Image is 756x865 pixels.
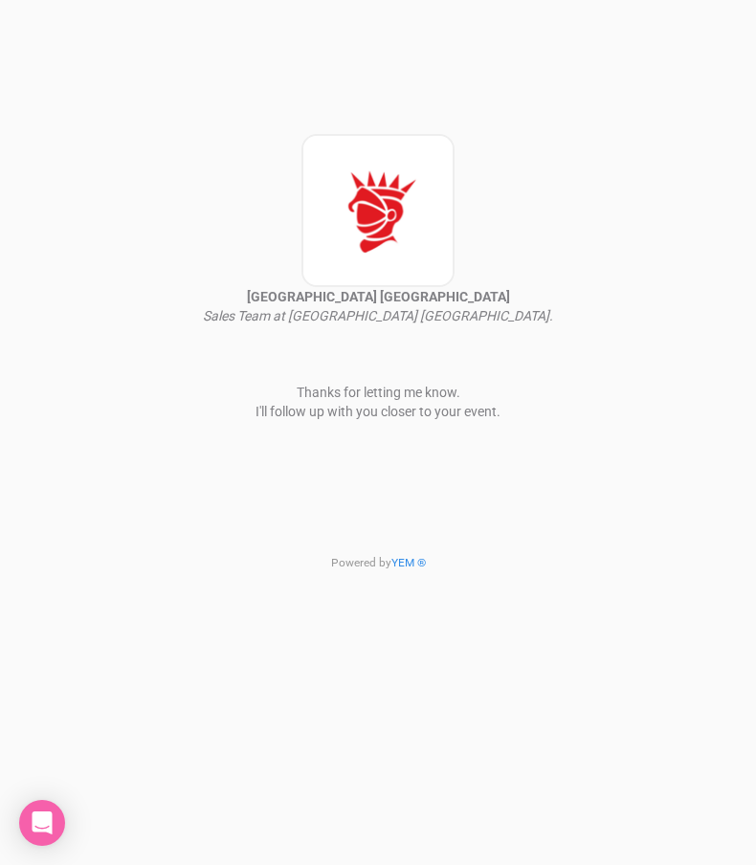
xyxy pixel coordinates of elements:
[19,800,65,846] div: Open Intercom Messenger
[391,556,426,569] a: YEM ®
[301,134,455,287] img: open-uri20250107-2-1pbi2ie
[139,383,617,421] p: Thanks for letting me know. I'll follow up with you closer to your event.
[203,308,553,323] i: Sales Team at [GEOGRAPHIC_DATA] [GEOGRAPHIC_DATA].
[139,555,617,571] p: Powered by
[247,289,510,304] strong: [GEOGRAPHIC_DATA] [GEOGRAPHIC_DATA]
